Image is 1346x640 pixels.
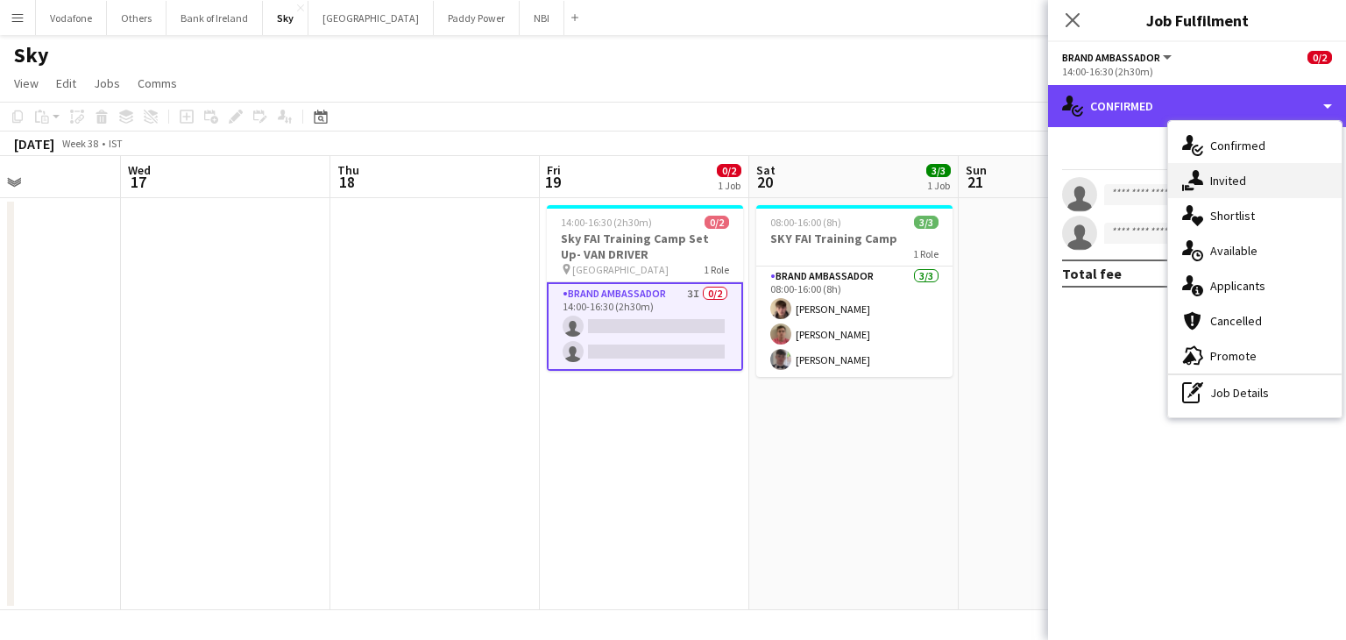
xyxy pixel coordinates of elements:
[434,1,520,35] button: Paddy Power
[87,72,127,95] a: Jobs
[718,179,740,192] div: 1 Job
[107,1,166,35] button: Others
[754,172,776,192] span: 20
[520,1,564,35] button: NBI
[109,137,123,150] div: IST
[547,282,743,371] app-card-role: Brand Ambassador3I0/214:00-16:30 (2h30m)
[913,247,939,260] span: 1 Role
[49,72,83,95] a: Edit
[1168,303,1342,338] div: Cancelled
[572,263,669,276] span: [GEOGRAPHIC_DATA]
[544,172,561,192] span: 19
[926,164,951,177] span: 3/3
[138,75,177,91] span: Comms
[1062,65,1332,78] div: 14:00-16:30 (2h30m)
[756,162,776,178] span: Sat
[1168,268,1342,303] div: Applicants
[14,42,49,68] h1: Sky
[7,72,46,95] a: View
[1168,233,1342,268] div: Available
[1062,51,1160,64] span: Brand Ambassador
[963,172,987,192] span: 21
[14,75,39,91] span: View
[1048,9,1346,32] h3: Job Fulfilment
[263,1,308,35] button: Sky
[966,162,987,178] span: Sun
[756,205,953,377] app-job-card: 08:00-16:00 (8h)3/3SKY FAI Training Camp1 RoleBrand Ambassador3/308:00-16:00 (8h)[PERSON_NAME][PE...
[14,135,54,153] div: [DATE]
[166,1,263,35] button: Bank of Ireland
[547,205,743,371] app-job-card: 14:00-16:30 (2h30m)0/2Sky FAI Training Camp Set Up- VAN DRIVER [GEOGRAPHIC_DATA]1 RoleBrand Ambas...
[125,172,151,192] span: 17
[547,162,561,178] span: Fri
[128,162,151,178] span: Wed
[756,231,953,246] h3: SKY FAI Training Camp
[1168,198,1342,233] div: Shortlist
[561,216,652,229] span: 14:00-16:30 (2h30m)
[1062,265,1122,282] div: Total fee
[1048,85,1346,127] div: Confirmed
[1307,51,1332,64] span: 0/2
[756,267,953,377] app-card-role: Brand Ambassador3/308:00-16:00 (8h)[PERSON_NAME][PERSON_NAME][PERSON_NAME]
[337,162,359,178] span: Thu
[1168,128,1342,163] div: Confirmed
[94,75,120,91] span: Jobs
[308,1,434,35] button: [GEOGRAPHIC_DATA]
[56,75,76,91] span: Edit
[1168,163,1342,198] div: Invited
[704,263,729,276] span: 1 Role
[717,164,741,177] span: 0/2
[547,231,743,262] h3: Sky FAI Training Camp Set Up- VAN DRIVER
[58,137,102,150] span: Week 38
[36,1,107,35] button: Vodafone
[705,216,729,229] span: 0/2
[770,216,841,229] span: 08:00-16:00 (8h)
[335,172,359,192] span: 18
[131,72,184,95] a: Comms
[1168,375,1342,410] div: Job Details
[1062,51,1174,64] button: Brand Ambassador
[1168,338,1342,373] div: Promote
[927,179,950,192] div: 1 Job
[914,216,939,229] span: 3/3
